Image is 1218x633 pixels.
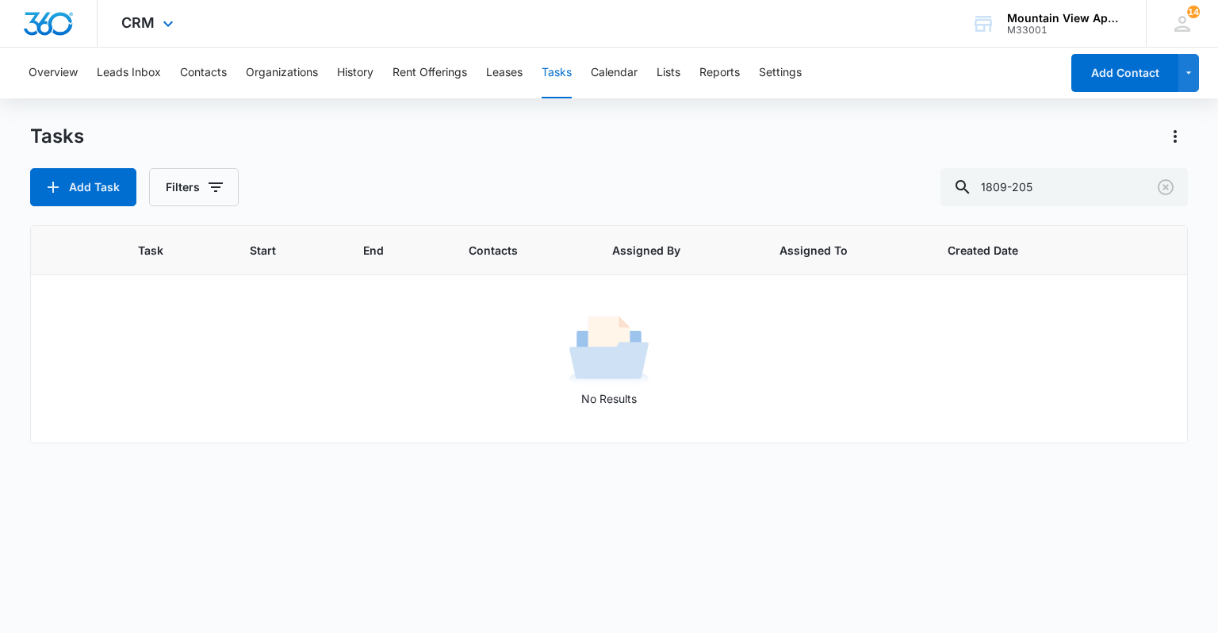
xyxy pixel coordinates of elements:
button: Reports [699,48,740,98]
button: History [337,48,373,98]
button: Add Task [30,168,136,206]
div: account name [1007,12,1123,25]
span: Start [250,242,302,259]
p: No Results [32,390,1185,407]
button: Overview [29,48,78,98]
span: Task [138,242,189,259]
div: account id [1007,25,1123,36]
span: Contacts [469,242,550,259]
button: Tasks [542,48,572,98]
span: 14 [1187,6,1200,18]
button: Rent Offerings [393,48,467,98]
span: Created Date [948,242,1057,259]
button: Add Contact [1071,54,1178,92]
button: Calendar [591,48,638,98]
div: notifications count [1187,6,1200,18]
input: Search Tasks [940,168,1188,206]
button: Lists [657,48,680,98]
img: No Results [569,311,649,390]
button: Leases [486,48,523,98]
button: Leads Inbox [97,48,161,98]
span: End [363,242,408,259]
button: Clear [1153,175,1178,200]
button: Organizations [246,48,318,98]
button: Settings [759,48,802,98]
span: Assigned To [779,242,887,259]
h1: Tasks [30,125,84,148]
span: Assigned By [612,242,719,259]
span: CRM [121,14,155,31]
button: Filters [149,168,239,206]
button: Actions [1162,124,1188,149]
button: Contacts [180,48,227,98]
